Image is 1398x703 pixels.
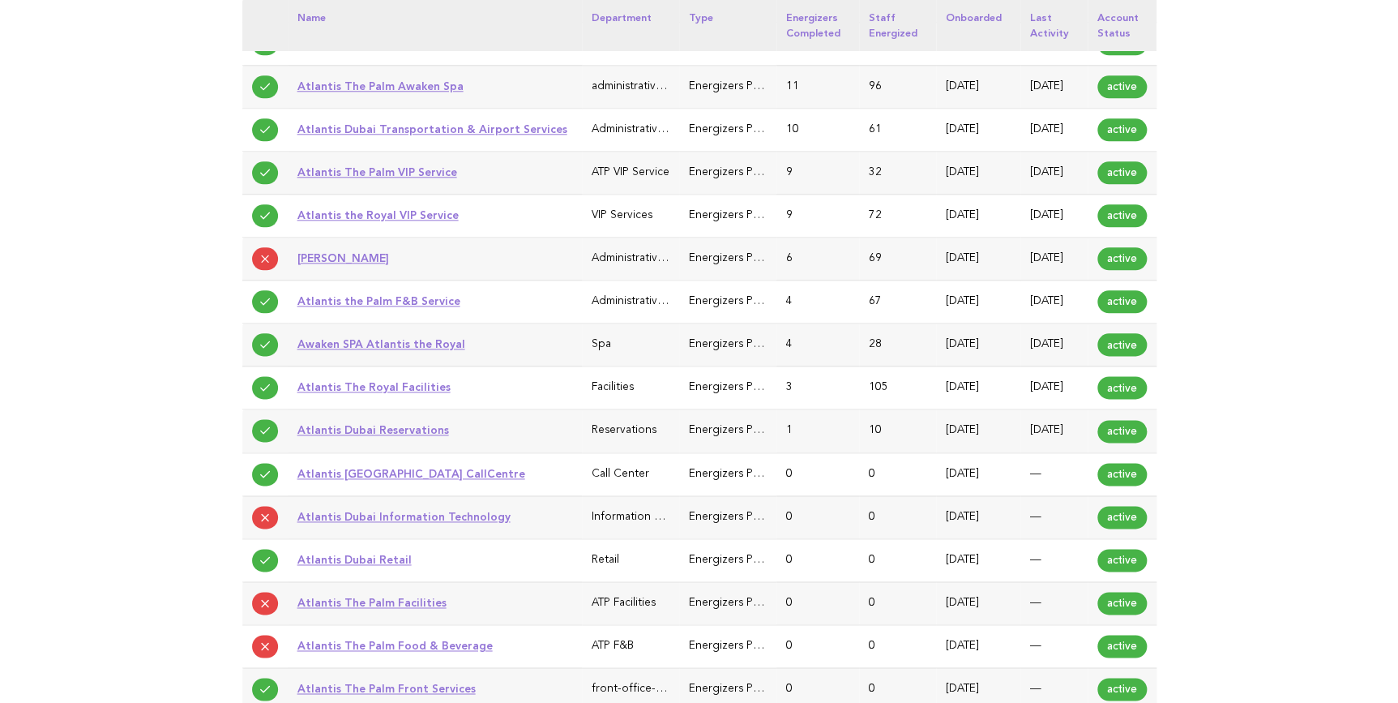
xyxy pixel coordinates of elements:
td: [DATE] [1020,195,1088,238]
td: 69 [859,238,936,281]
a: Atlantis The Palm Facilities [297,596,447,609]
span: active [1097,204,1147,227]
span: Reservations [592,425,656,435]
span: Information Technology [592,512,713,522]
span: Energizers Participant [689,253,801,264]
td: 0 [776,581,859,624]
span: Administrative & General (Executive Office, HR, IT, Finance) [592,296,892,306]
td: [DATE] [1020,324,1088,367]
span: Energizers Participant [689,167,801,178]
span: VIP Services [592,210,652,221]
td: — [1020,452,1088,495]
td: 61 [859,108,936,151]
td: — [1020,581,1088,624]
td: [DATE] [936,367,1020,409]
td: [DATE] [936,324,1020,367]
a: Atlantis The Palm Front Services [297,682,476,695]
span: active [1097,592,1147,615]
td: 32 [859,152,936,195]
span: Energizers Participant [689,296,801,306]
span: Facilities [592,382,634,392]
td: [DATE] [936,624,1020,667]
a: Atlantis The Palm Awaken Spa [297,79,464,92]
a: Atlantis Dubai Information Technology [297,510,511,523]
td: 96 [859,65,936,108]
span: Energizers Participant [689,555,801,565]
span: Energizers Participant [689,339,801,349]
td: [DATE] [1020,65,1088,108]
a: Atlantis Dubai Transportation & Airport Services [297,122,567,135]
span: Energizers Participant [689,382,801,392]
td: [DATE] [1020,108,1088,151]
td: 0 [859,452,936,495]
span: Spa [592,339,611,349]
td: [DATE] [1020,152,1088,195]
span: active [1097,161,1147,184]
td: [DATE] [936,409,1020,452]
a: Atlantis The Palm VIP Service [297,165,457,178]
td: [DATE] [1020,238,1088,281]
td: 4 [776,324,859,367]
span: Energizers Participant [689,641,801,651]
td: 0 [859,581,936,624]
td: 0 [776,538,859,581]
td: [DATE] [936,281,1020,324]
span: Energizers Participant [689,469,801,479]
span: ATP F&B [592,641,634,651]
a: Awaken SPA Atlantis the Royal [297,337,465,350]
a: Atlantis The Royal Facilities [297,380,451,393]
span: active [1097,376,1147,399]
td: [DATE] [936,538,1020,581]
span: Retail [592,555,619,565]
span: ATP Facilities [592,598,656,608]
td: [DATE] [936,65,1020,108]
td: 0 [776,495,859,538]
span: active [1097,506,1147,529]
span: active [1097,290,1147,313]
span: administrative-general-executive-office-hr-it-finance [592,81,858,92]
td: 6 [776,238,859,281]
span: front-office-guest-services [592,684,729,694]
a: Atlantis Dubai Retail [297,553,412,566]
td: 1 [776,409,859,452]
td: — [1020,624,1088,667]
span: Energizers Participant [689,124,801,135]
td: 10 [859,409,936,452]
td: 0 [859,538,936,581]
td: [DATE] [936,452,1020,495]
span: active [1097,420,1147,443]
span: active [1097,549,1147,572]
td: [DATE] [936,495,1020,538]
td: 11 [776,65,859,108]
span: active [1097,75,1147,98]
a: Atlantis Dubai Reservations [297,423,449,436]
span: active [1097,333,1147,356]
td: 0 [776,624,859,667]
td: 9 [776,195,859,238]
span: Call Center [592,469,649,479]
span: active [1097,463,1147,486]
td: 9 [776,152,859,195]
td: 28 [859,324,936,367]
td: 72 [859,195,936,238]
td: [DATE] [1020,281,1088,324]
td: [DATE] [936,152,1020,195]
a: Atlantis the Royal VIP Service [297,208,459,221]
span: Administrative & General (Executive Office, HR, IT, Finance) [592,253,892,264]
td: 105 [859,367,936,409]
td: 67 [859,281,936,324]
td: 0 [859,495,936,538]
a: Atlantis [GEOGRAPHIC_DATA] CallCentre [297,467,525,480]
a: Atlantis The Palm Food & Beverage [297,639,493,652]
td: 4 [776,281,859,324]
span: Energizers Participant [689,512,801,522]
td: [DATE] [1020,367,1088,409]
td: — [1020,495,1088,538]
td: — [1020,538,1088,581]
td: [DATE] [936,238,1020,281]
span: Administrative & General (Executive Office, HR, IT, Finance) [592,124,892,135]
td: [DATE] [1020,409,1088,452]
span: Energizers Participant [689,210,801,221]
td: 0 [776,452,859,495]
span: Energizers Participant [689,425,801,435]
